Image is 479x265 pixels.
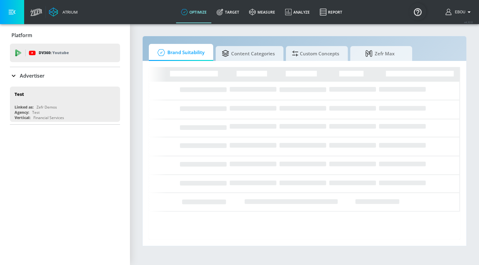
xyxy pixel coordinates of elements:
div: TestLinked as:Zefr DemosAgency:TestVertical:Financial Services [10,87,120,122]
div: Agency: [15,110,29,115]
a: measure [244,1,280,23]
p: Advertiser [20,72,45,79]
div: Test [32,110,40,115]
span: Content Categories [222,46,275,61]
a: Target [212,1,244,23]
div: Financial Services [33,115,64,120]
span: v 4.32.0 [464,20,473,24]
div: DV360: Youtube [10,44,120,62]
span: Brand Suitability [155,45,205,60]
a: Atrium [49,7,78,17]
span: Custom Concepts [292,46,339,61]
button: Open Resource Center [409,3,426,20]
div: Test [15,91,24,97]
a: Report [315,1,347,23]
a: Analyze [280,1,315,23]
div: Linked as: [15,105,33,110]
p: Youtube [52,49,69,56]
span: login as: ebou.njie@zefr.com [452,10,465,14]
div: Atrium [60,9,78,15]
a: optimize [176,1,212,23]
p: DV360: [39,49,69,56]
div: Vertical: [15,115,30,120]
div: Zefr Demos [37,105,57,110]
div: Platform [10,27,120,44]
button: Ebou [446,8,473,16]
span: Zefr Max [356,46,403,61]
div: Advertiser [10,67,120,84]
p: Platform [11,32,32,39]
